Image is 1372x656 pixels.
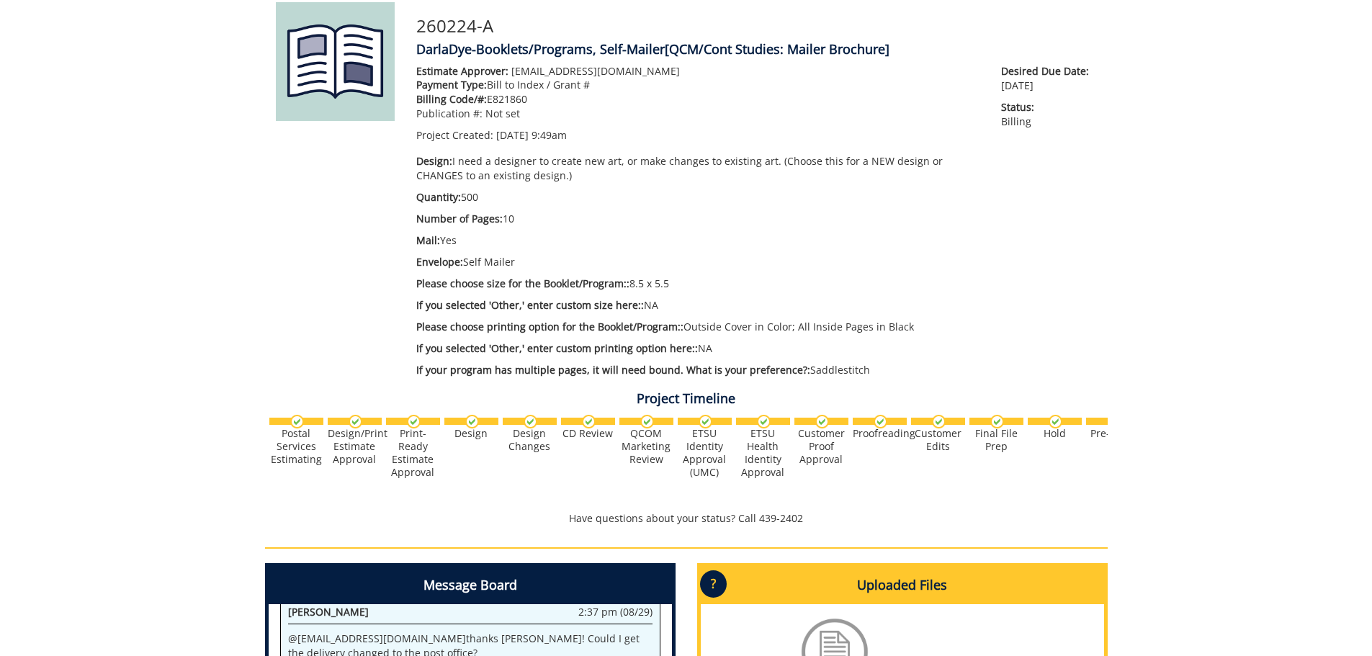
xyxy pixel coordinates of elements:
[1001,64,1096,78] span: Desired Due Date:
[416,341,980,356] p: NA
[416,92,487,106] span: Billing Code/#:
[416,92,980,107] p: E821860
[276,2,395,121] img: Product featured image
[485,107,520,120] span: Not set
[416,78,980,92] p: Bill to Index / Grant #
[416,363,980,377] p: Saddlestitch
[416,277,980,291] p: 8.5 x 5.5
[524,415,537,428] img: checkmark
[328,427,382,466] div: Design/Print Estimate Approval
[969,427,1023,453] div: Final File Prep
[416,42,1097,57] h4: DarlaDye-Booklets/Programs, Self-Mailer
[701,567,1104,604] h4: Uploaded Files
[1001,100,1096,114] span: Status:
[582,415,596,428] img: checkmark
[416,107,483,120] span: Publication #:
[665,40,889,58] span: [QCM/Cont Studies: Mailer Brochure]
[386,427,440,479] div: Print-Ready Estimate Approval
[265,392,1108,406] h4: Project Timeline
[416,320,980,334] p: Outside Cover in Color; All Inside Pages in Black
[911,427,965,453] div: Customer Edits
[444,427,498,440] div: Design
[1001,64,1096,93] p: [DATE]
[853,427,907,440] div: Proofreading
[416,64,980,78] p: [EMAIL_ADDRESS][DOMAIN_NAME]
[1086,427,1140,440] div: Pre-Press
[990,415,1004,428] img: checkmark
[1049,415,1062,428] img: checkmark
[874,415,887,428] img: checkmark
[288,605,369,619] span: [PERSON_NAME]
[1001,100,1096,129] p: Billing
[416,298,980,313] p: NA
[503,427,557,453] div: Design Changes
[699,415,712,428] img: checkmark
[290,415,304,428] img: checkmark
[416,64,508,78] span: Estimate Approver:
[794,427,848,466] div: Customer Proof Approval
[678,427,732,479] div: ETSU Identity Approval (UMC)
[416,298,644,312] span: If you selected 'Other,' enter custom size here::
[578,605,653,619] span: 2:37 pm (08/29)
[496,128,567,142] span: [DATE] 9:49am
[416,212,980,226] p: 10
[416,212,503,225] span: Number of Pages:
[736,427,790,479] div: ETSU Health Identity Approval
[269,427,323,466] div: Postal Services Estimating
[757,415,771,428] img: checkmark
[932,415,946,428] img: checkmark
[265,511,1108,526] p: Have questions about your status? Call 439-2402
[416,17,1097,35] h3: 260224-A
[416,190,980,205] p: 500
[416,154,452,168] span: Design:
[1107,415,1121,428] img: checkmark
[465,415,479,428] img: checkmark
[416,233,440,247] span: Mail:
[416,341,698,355] span: If you selected 'Other,' enter custom printing option here::
[1028,427,1082,440] div: Hold
[416,78,487,91] span: Payment Type:
[640,415,654,428] img: checkmark
[416,255,463,269] span: Envelope:
[416,154,980,183] p: I need a designer to create new art, or make changes to existing art. (Choose this for a NEW desi...
[349,415,362,428] img: checkmark
[416,128,493,142] span: Project Created:
[407,415,421,428] img: checkmark
[416,233,980,248] p: Yes
[416,363,810,377] span: If your program has multiple pages, it will need bound. What is your preference?:
[416,255,980,269] p: Self Mailer
[416,320,683,333] span: Please choose printing option for the Booklet/Program::
[561,427,615,440] div: CD Review
[619,427,673,466] div: QCOM Marketing Review
[815,415,829,428] img: checkmark
[416,190,461,204] span: Quantity:
[416,277,629,290] span: Please choose size for the Booklet/Program::
[700,570,727,598] p: ?
[269,567,672,604] h4: Message Board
